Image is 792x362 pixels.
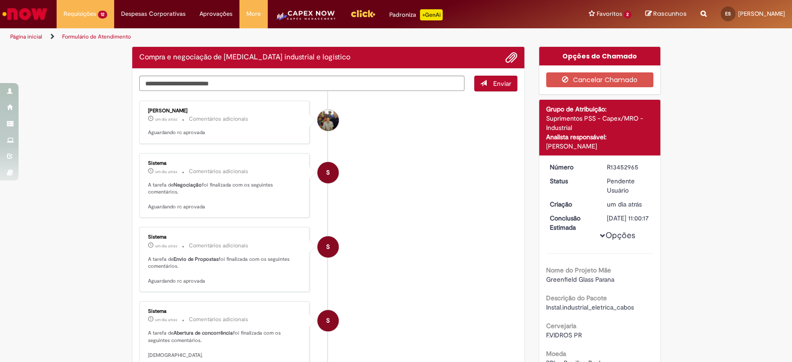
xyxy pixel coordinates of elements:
small: Comentários adicionais [189,242,248,250]
span: um dia atrás [607,200,642,208]
b: Nome do Projeto Mãe [546,266,611,274]
span: F.VIDROS PR [546,331,582,339]
small: Comentários adicionais [189,115,248,123]
time: 27/08/2025 23:01:17 [155,169,177,175]
span: [PERSON_NAME] [738,10,785,18]
a: Rascunhos [645,10,687,19]
div: R13452965 [607,162,650,172]
span: 2 [624,11,631,19]
div: Suprimentos PSS - Capex/MRO - Industrial [546,114,653,132]
span: Requisições [64,9,96,19]
div: [PERSON_NAME] [148,108,303,114]
button: Adicionar anexos [505,52,517,64]
div: [PERSON_NAME] [546,142,653,151]
a: Página inicial [10,33,42,40]
b: Moeda [546,349,566,358]
button: Enviar [474,76,517,91]
span: um dia atrás [155,169,177,175]
div: Opções do Chamado [539,47,660,65]
small: Comentários adicionais [189,168,248,175]
div: Analista responsável: [546,132,653,142]
textarea: Digite sua mensagem aqui... [139,76,465,91]
span: More [246,9,261,19]
p: A tarefa de foi finalizada com os seguintes comentários. Aguardando rc aprovada [148,181,303,211]
b: Negociação [174,181,202,188]
div: Sistema [148,161,303,166]
span: Favoritos [596,9,622,19]
div: System [317,310,339,331]
div: Grupo de Atribuição: [546,104,653,114]
div: Sistema [148,234,303,240]
img: ServiceNow [1,5,49,23]
button: Cancelar Chamado [546,72,653,87]
dt: Número [543,162,600,172]
span: ES [725,11,731,17]
div: System [317,162,339,183]
span: 12 [98,11,107,19]
span: Instal.industrial_eletrica_cabos [546,303,634,311]
ul: Trilhas de página [7,28,521,45]
span: um dia atrás [155,243,177,249]
img: CapexLogo5.png [275,9,336,28]
b: Descrição do Pacote [546,294,607,302]
b: Envio de Propostas [174,256,219,263]
div: [DATE] 11:00:17 [607,213,650,223]
p: A tarefa de foi finalizada com os seguintes comentários. Aguardando rc aprovada [148,256,303,285]
dt: Status [543,176,600,186]
div: 27/08/2025 15:00:11 [607,200,650,209]
a: Formulário de Atendimento [62,33,131,40]
div: Padroniza [389,9,443,20]
span: S [326,236,330,258]
span: Rascunhos [653,9,687,18]
time: 27/08/2025 23:01:19 [155,116,177,122]
dt: Criação [543,200,600,209]
span: Despesas Corporativas [121,9,186,19]
span: S [326,310,330,332]
div: System [317,236,339,258]
dt: Conclusão Estimada [543,213,600,232]
span: Aprovações [200,9,232,19]
div: Sistema [148,309,303,314]
span: Greenfield Glass Parana [546,275,614,284]
time: 27/08/2025 15:00:11 [607,200,642,208]
time: 27/08/2025 16:21:27 [155,317,177,323]
img: click_logo_yellow_360x200.png [350,6,375,20]
h2: Compra e negociação de Capex industrial e logístico Histórico de tíquete [139,53,350,62]
span: Enviar [493,79,511,88]
span: um dia atrás [155,317,177,323]
div: Lucas Xavier De Oliveira [317,110,339,131]
div: Pendente Usuário [607,176,650,195]
b: Abertura de concorrência [174,330,233,336]
p: A tarefa de foi finalizada com os seguintes comentários. [DEMOGRAPHIC_DATA]. [148,330,303,359]
small: Comentários adicionais [189,316,248,323]
span: S [326,162,330,184]
p: +GenAi [420,9,443,20]
p: Aguardando rc aprovada [148,129,303,136]
span: um dia atrás [155,116,177,122]
time: 27/08/2025 23:00:50 [155,243,177,249]
b: Cervejaria [546,322,576,330]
